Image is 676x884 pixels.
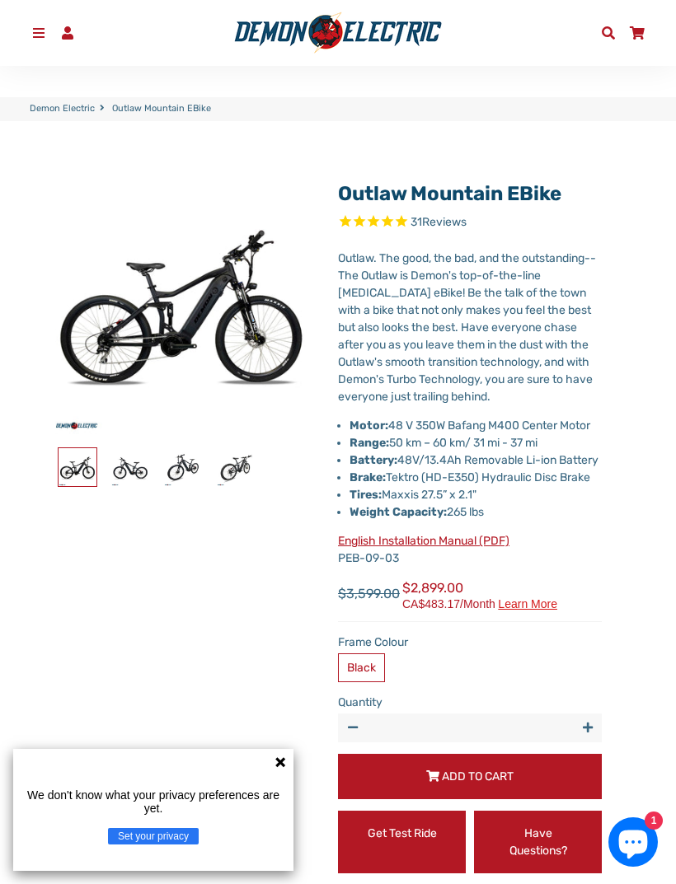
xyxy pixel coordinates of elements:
[338,182,561,205] a: Outlaw Mountain eBike
[59,448,96,486] img: Outlaw Mountain eBike - Demon Electric
[338,754,602,799] button: Add to Cart
[350,451,602,469] li: 48V/13.4Ah Removable Li-ion Battery
[111,448,149,486] img: Outlaw Mountain eBike - Demon Electric
[573,713,602,742] button: Increase item quantity by one
[164,448,202,486] img: Outlaw Mountain eBike - Demon Electric
[442,769,514,783] span: Add to Cart
[338,694,602,711] label: Quantity
[350,488,382,502] strong: Tires:
[338,213,602,232] span: Rated 4.8 out of 5 stars 31 reviews
[350,453,397,467] strong: Battery:
[112,102,211,116] span: Outlaw Mountain eBike
[350,417,602,434] li: 48 V 350W Bafang M400 Center Motor
[338,713,602,742] input: quantity
[350,419,388,433] strong: Motor:
[402,578,557,610] span: $2,899.00
[338,250,602,405] p: Outlaw. The good, the bad, and the outstanding--The Outlaw is Demon's top-of-the-line [MEDICAL_DA...
[338,713,367,742] button: Reduce item quantity by one
[338,584,400,604] span: $3,599.00
[228,12,448,54] img: Demon Electric logo
[350,434,602,451] li: 50 km – 60 km/ 31 mi - 37 mi
[338,534,509,548] a: English Installation Manual (PDF)
[108,828,199,844] button: Set your privacy
[474,811,602,873] a: Have Questions?
[350,486,602,503] li: Maxxis 27.5” x 2.1"
[411,215,467,229] span: 31 reviews
[350,505,447,519] strong: Weight Capacity:
[338,532,602,567] p: PEB-09-03
[30,102,95,116] a: Demon Electric
[338,811,466,873] a: Get Test Ride
[20,788,287,815] p: We don't know what your privacy preferences are yet.
[350,436,389,450] strong: Range:
[350,469,602,486] li: Tektro (HD-E350) Hydraulic Disc Brake
[338,653,385,682] label: Black
[350,503,602,521] li: 265 lbs
[422,215,467,229] span: Reviews
[338,634,602,651] label: Frame Colour
[603,817,663,871] inbox-online-store-chat: Shopify online store chat
[217,448,255,486] img: Outlaw Mountain eBike - Demon Electric
[350,470,386,484] strong: Brake:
